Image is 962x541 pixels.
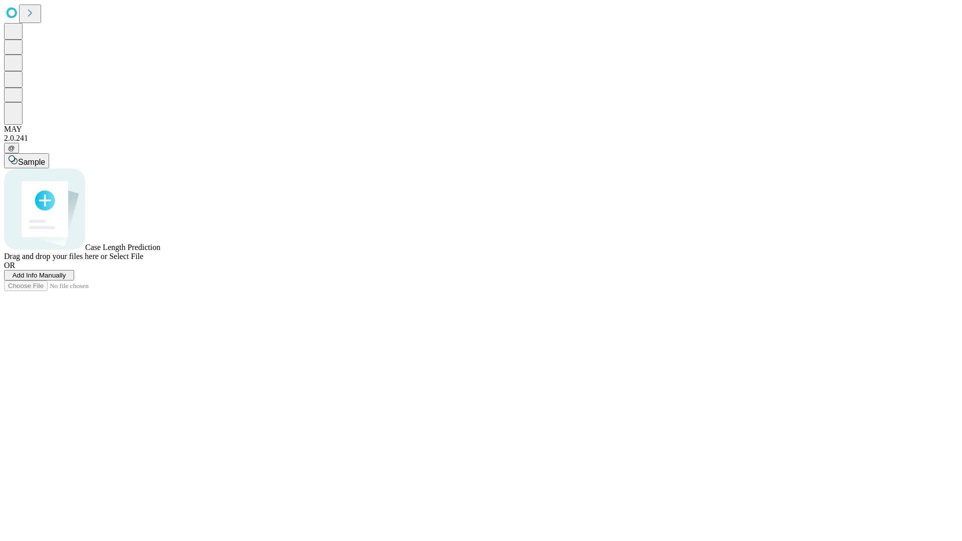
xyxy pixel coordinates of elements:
button: @ [4,143,19,153]
button: Add Info Manually [4,270,74,281]
span: Select File [109,252,143,260]
span: Add Info Manually [13,272,66,279]
button: Sample [4,153,49,168]
span: @ [8,144,15,152]
span: Drag and drop your files here or [4,252,107,260]
span: Sample [18,158,45,166]
div: 2.0.241 [4,134,958,143]
span: Case Length Prediction [85,243,160,251]
span: OR [4,261,15,269]
div: MAY [4,125,958,134]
